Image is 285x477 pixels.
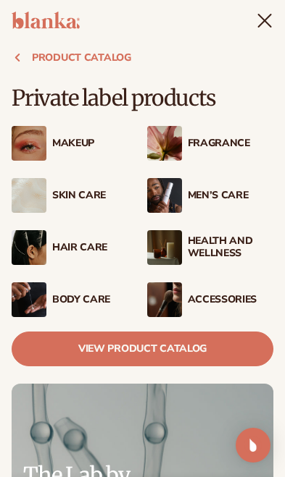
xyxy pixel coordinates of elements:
[12,12,80,29] img: logo
[256,12,273,29] summary: Menu
[147,126,182,161] img: Pink blooming flower.
[236,428,270,463] div: Open Intercom Messenger
[52,242,139,254] div: Hair Care
[147,279,274,320] a: Female with makeup brush. Accessories
[147,123,274,164] a: Pink blooming flower. Fragrance
[12,123,139,164] a: Female with glitter eye makeup. Makeup
[12,227,139,268] a: Female hair pulled back with clips. Hair Care
[12,87,273,109] p: Private label products
[52,294,139,306] div: Body Care
[147,175,274,216] a: Male holding moisturizer bottle. Men’s Care
[188,138,274,150] div: Fragrance
[12,230,46,265] img: Female hair pulled back with clips.
[147,227,274,268] a: Candles and incense on table. Health And Wellness
[147,230,182,265] img: Candles and incense on table.
[188,190,274,202] div: Men’s Care
[12,126,46,161] img: Female with glitter eye makeup.
[188,294,274,306] div: Accessories
[52,138,139,150] div: Makeup
[147,178,182,213] img: Male holding moisturizer bottle.
[188,235,274,260] div: Health And Wellness
[12,175,139,216] a: Cream moisturizer swatch. Skin Care
[147,282,182,317] img: Female with makeup brush.
[12,279,139,320] a: Male hand applying moisturizer. Body Care
[52,190,139,202] div: Skin Care
[12,332,273,366] a: View Product Catalog
[12,282,46,317] img: Male hand applying moisturizer.
[12,178,46,213] img: Cream moisturizer swatch.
